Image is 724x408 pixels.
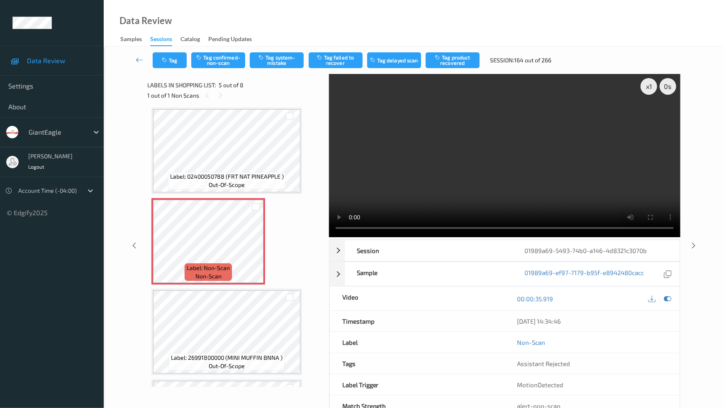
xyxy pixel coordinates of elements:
[330,332,505,353] div: Label
[250,52,304,68] button: Tag system-mistake
[524,268,644,280] a: 01989a69-ef97-7179-b95f-e8942480cacc
[120,35,142,45] div: Samples
[309,52,363,68] button: Tag failed to recover
[147,81,216,89] span: Labels in shopping list:
[367,52,421,68] button: Tag delayed scan
[329,240,680,261] div: Session01989a69-5493-74b0-a146-4d8321c3070b
[660,78,676,95] div: 0 s
[150,35,172,46] div: Sessions
[330,311,505,332] div: Timestamp
[426,52,480,68] button: Tag product recovered
[208,34,260,45] a: Pending Updates
[209,181,245,189] span: out-of-scope
[150,34,180,46] a: Sessions
[505,374,680,395] div: MotionDetected
[147,90,323,101] div: 1 out of 1 Non Scans
[517,317,667,325] div: [DATE] 14:34:46
[208,35,252,45] div: Pending Updates
[517,360,570,367] span: Assistant Rejected
[512,240,680,261] div: 01989a69-5493-74b0-a146-4d8321c3070b
[330,353,505,374] div: Tags
[180,34,208,45] a: Catalog
[219,81,244,89] span: 5 out of 8
[187,264,230,272] span: Label: Non-Scan
[191,52,245,68] button: Tag confirmed-non-scan
[120,34,150,45] a: Samples
[330,374,505,395] div: Label Trigger
[345,240,512,261] div: Session
[195,272,222,280] span: non-scan
[153,52,187,68] button: Tag
[517,338,545,347] a: Non-Scan
[517,295,553,303] a: 00:00:35.919
[490,56,514,64] span: Session:
[514,56,551,64] span: 164 out of 266
[641,78,657,95] div: x 1
[170,172,284,181] span: Label: 02400050788 (FRT NAT PINEAPPLE )
[330,287,505,310] div: Video
[180,35,200,45] div: Catalog
[171,354,283,362] span: Label: 26991800000 (MINI MUFFIN BNNA )
[329,262,680,286] div: Sample01989a69-ef97-7179-b95f-e8942480cacc
[209,362,245,370] span: out-of-scope
[345,262,512,286] div: Sample
[119,17,172,25] div: Data Review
